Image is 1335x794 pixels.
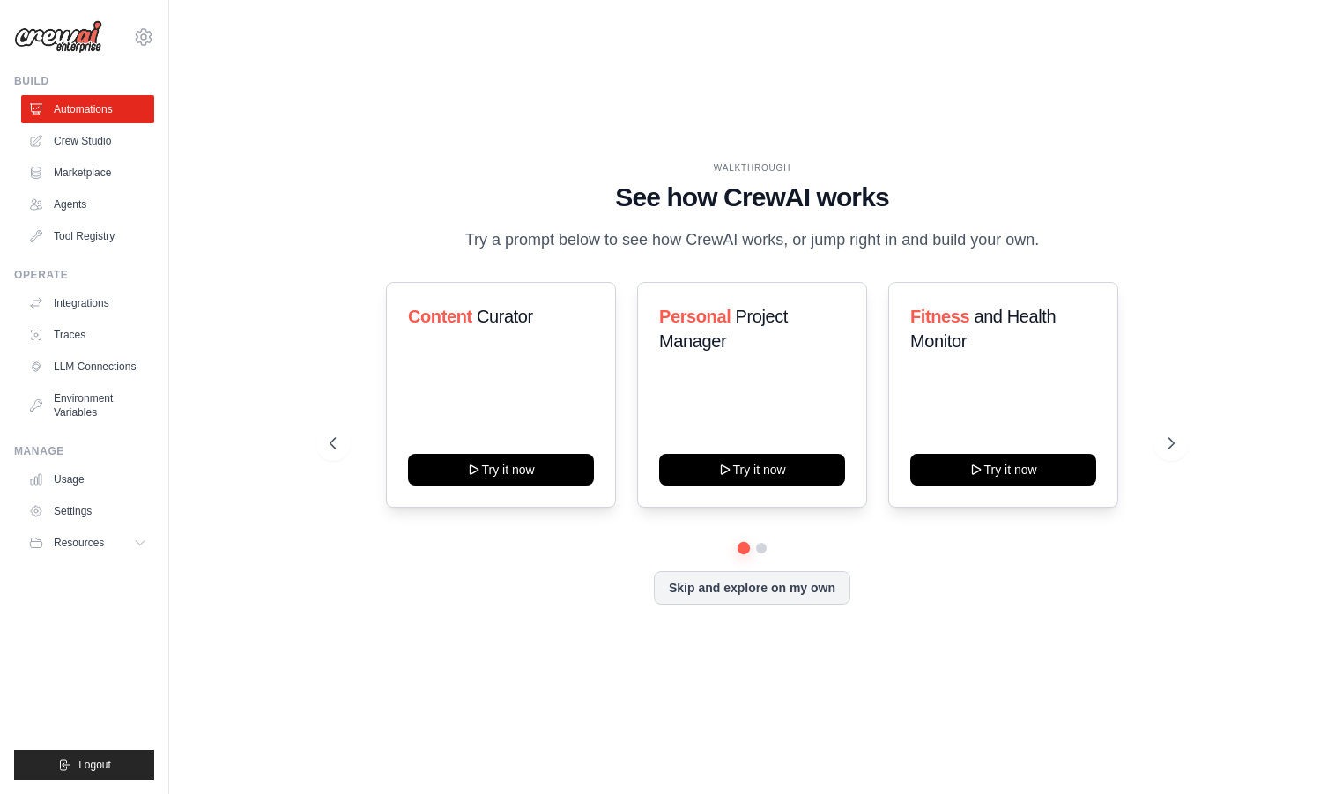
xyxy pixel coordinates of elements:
[21,352,154,381] a: LLM Connections
[910,454,1096,486] button: Try it now
[21,95,154,123] a: Automations
[654,571,850,605] button: Skip and explore on my own
[21,321,154,349] a: Traces
[21,465,154,493] a: Usage
[477,307,533,326] span: Curator
[408,307,472,326] span: Content
[21,289,154,317] a: Integrations
[14,268,154,282] div: Operate
[54,536,104,550] span: Resources
[14,20,102,54] img: Logo
[21,497,154,525] a: Settings
[330,182,1175,213] h1: See how CrewAI works
[78,758,111,772] span: Logout
[21,529,154,557] button: Resources
[659,307,731,326] span: Personal
[21,190,154,219] a: Agents
[21,159,154,187] a: Marketplace
[456,227,1049,253] p: Try a prompt below to see how CrewAI works, or jump right in and build your own.
[21,384,154,427] a: Environment Variables
[14,74,154,88] div: Build
[21,127,154,155] a: Crew Studio
[14,444,154,458] div: Manage
[408,454,594,486] button: Try it now
[659,454,845,486] button: Try it now
[659,307,788,351] span: Project Manager
[21,222,154,250] a: Tool Registry
[14,750,154,780] button: Logout
[910,307,1056,351] span: and Health Monitor
[910,307,969,326] span: Fitness
[330,161,1175,174] div: WALKTHROUGH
